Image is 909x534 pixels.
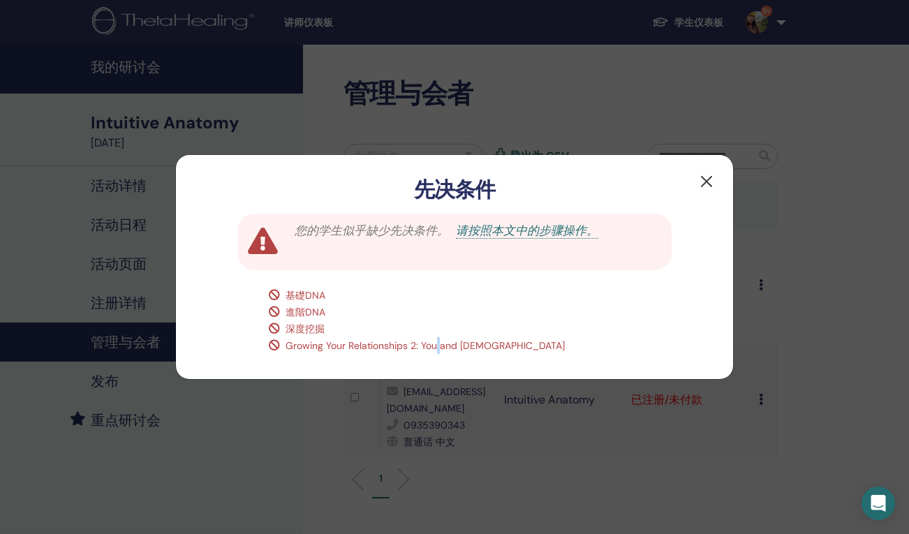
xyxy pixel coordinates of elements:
span: 基礎DNA [286,289,325,302]
span: 深度挖掘 [286,322,325,335]
span: Growing Your Relationships 2: You and [DEMOGRAPHIC_DATA] [286,339,565,352]
a: 请按照本文中的步骤操作。 [456,223,598,239]
span: 您的学生似乎缺少先决条件。 [295,223,449,238]
div: Open Intercom Messenger [862,487,895,520]
span: 進階DNA [286,306,325,318]
h3: 先决条件 [198,177,711,202]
